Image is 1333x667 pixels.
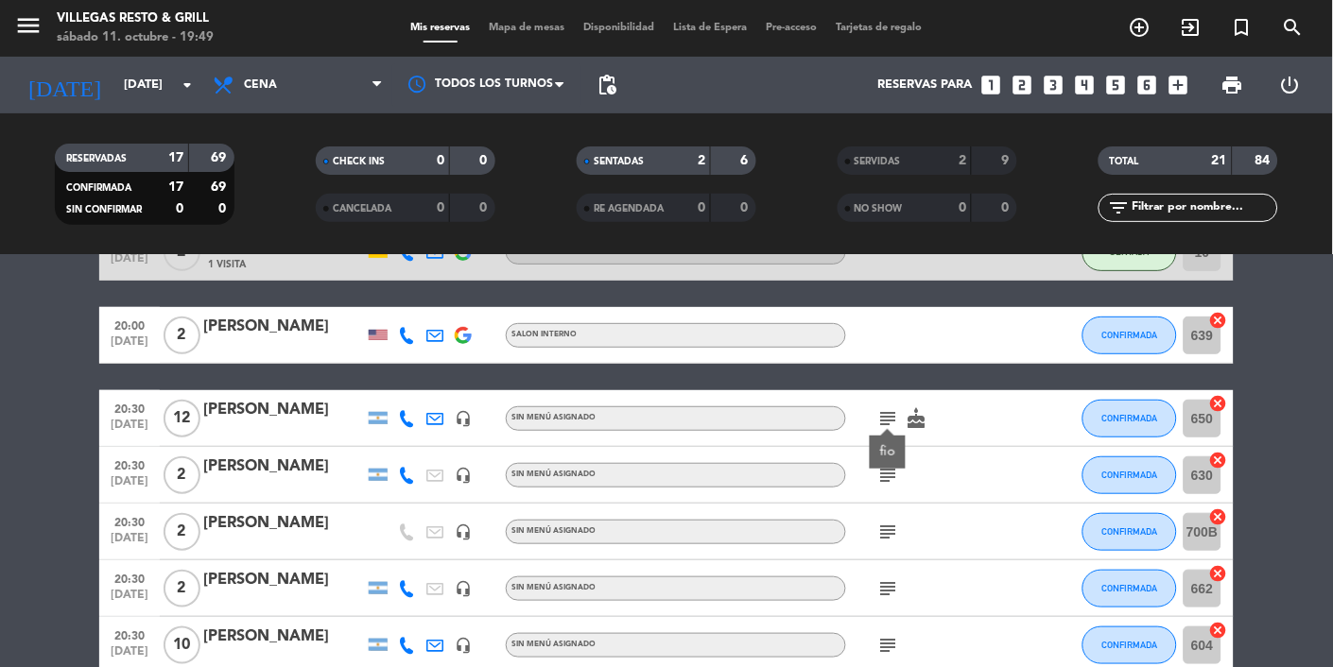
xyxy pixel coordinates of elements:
div: sábado 11. octubre - 19:49 [57,28,214,47]
strong: 0 [437,154,444,167]
span: Reservas para [878,77,973,93]
span: Sin menú asignado [511,641,596,648]
strong: 0 [698,201,705,214]
div: [PERSON_NAME] [203,624,364,649]
strong: 69 [212,180,231,194]
span: Mis reservas [402,23,480,33]
i: headset_mic [455,580,472,597]
span: Tarjetas de regalo [827,23,932,33]
i: headset_mic [455,523,472,540]
i: add_circle_outline [1129,16,1151,39]
span: 2 [164,316,200,354]
button: CONFIRMADA [1082,570,1177,607]
strong: 0 [176,202,183,215]
span: Pre-acceso [757,23,827,33]
button: menu [14,11,43,46]
input: Filtrar por nombre... [1131,197,1277,218]
span: CANCELADA [333,204,391,214]
span: [DATE] [106,252,153,274]
span: [DATE] [106,475,153,497]
button: CONFIRMADA [1082,456,1177,494]
span: 2 [164,513,200,551]
i: filter_list [1108,197,1131,219]
strong: 2 [698,154,705,167]
div: [PERSON_NAME] [203,315,364,339]
span: 2 [164,570,200,607]
strong: 0 [480,201,492,214]
span: SENTADAS [594,157,644,166]
strong: 0 [741,201,753,214]
span: CHECK INS [333,157,385,166]
button: CONFIRMADA [1082,513,1177,551]
span: SALON INTERNO [511,331,577,338]
span: RESERVADAS [66,154,127,163]
strong: 0 [959,201,966,214]
strong: 2 [959,154,966,167]
span: 2 [164,456,200,494]
i: headset_mic [455,410,472,427]
i: headset_mic [455,637,472,654]
strong: 84 [1255,154,1274,167]
span: Sin menú asignado [511,584,596,591]
span: Cena [244,78,277,92]
span: CONFIRMADA [1102,330,1158,340]
span: 20:30 [106,567,153,589]
strong: 0 [437,201,444,214]
span: print [1221,74,1244,96]
strong: 17 [168,151,183,164]
span: Sin menú asignado [511,470,596,478]
div: [PERSON_NAME] [203,511,364,536]
i: looks_two [1011,73,1035,97]
i: power_settings_new [1279,74,1302,96]
div: fio [880,442,896,462]
span: SALON INTERNO [511,248,577,255]
i: cancel [1209,394,1228,413]
span: pending_actions [596,74,618,96]
i: turned_in_not [1231,16,1254,39]
span: Lista de Espera [665,23,757,33]
span: CONFIRMADA [1102,526,1158,537]
i: subject [877,407,900,430]
i: subject [877,634,900,657]
span: 20:30 [106,453,153,475]
div: [PERSON_NAME] [203,568,364,592]
i: looks_6 [1135,73,1160,97]
span: CONFIRMADA [66,183,131,193]
strong: 0 [480,154,492,167]
i: looks_one [979,73,1004,97]
i: headset_mic [455,467,472,484]
i: cancel [1209,564,1228,583]
img: google-logo.png [455,327,472,344]
span: 20:30 [106,624,153,645]
i: cake [906,407,928,430]
div: LOG OUT [1262,57,1320,113]
i: add_box [1167,73,1191,97]
i: looks_3 [1042,73,1066,97]
span: [DATE] [106,532,153,554]
i: arrow_drop_down [176,74,199,96]
span: 1 Visita [208,257,246,272]
span: CONFIRMADA [1102,640,1158,650]
span: SIN CONFIRMAR [66,205,142,214]
span: 20:00 [106,314,153,335]
strong: 17 [168,180,183,194]
span: SERVIDAS [855,157,901,166]
span: Disponibilidad [575,23,665,33]
strong: 69 [212,151,231,164]
span: [DATE] [106,335,153,357]
i: looks_5 [1104,73,1129,97]
div: [PERSON_NAME] [203,454,364,479]
i: search [1282,16,1305,39]
strong: 9 [1002,154,1013,167]
span: [DATE] [106,645,153,667]
span: 20:30 [106,510,153,532]
div: [PERSON_NAME] [203,398,364,422]
strong: 0 [219,202,231,215]
button: CONFIRMADA [1082,400,1177,437]
i: subject [877,577,900,600]
span: Sin menú asignado [511,527,596,535]
span: [DATE] [106,589,153,610]
i: subject [877,521,900,543]
span: CONFIRMADA [1102,583,1158,593]
i: looks_4 [1073,73,1098,97]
